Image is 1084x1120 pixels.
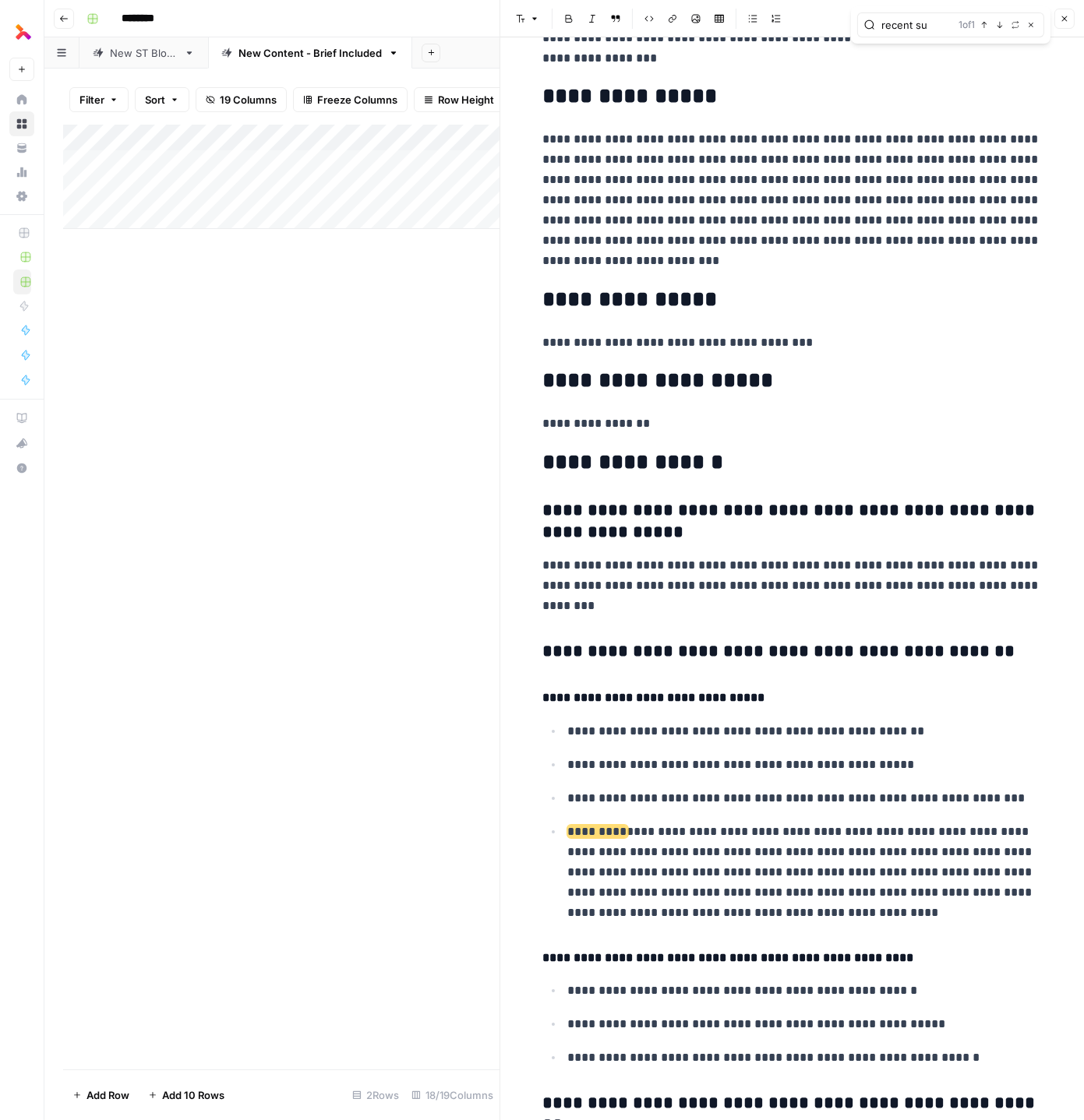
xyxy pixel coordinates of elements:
span: Filter [79,92,104,107]
span: Add 10 Rows [162,1087,224,1103]
button: 19 Columns [196,87,287,112]
div: New ST Blogs [110,45,178,61]
div: What's new? [10,431,34,455]
a: Usage [9,160,34,185]
a: New ST Blogs [79,37,208,69]
span: Freeze Columns [317,92,397,107]
div: 18/19 Columns [405,1083,500,1108]
span: Sort [145,92,165,107]
a: Home [9,87,34,112]
button: Add Row [63,1083,139,1108]
span: 1 of 1 [959,18,975,32]
button: Freeze Columns [293,87,408,112]
button: What's new? [9,431,34,456]
a: New Content - Brief Included [208,37,412,69]
a: Browse [9,111,34,136]
a: AirOps Academy [9,406,34,431]
button: Filter [69,87,129,112]
button: Row Height [414,87,504,112]
span: 19 Columns [220,92,277,107]
a: Your Data [9,136,34,160]
button: Workspace: Thoughtful AI Content Engine [9,12,34,51]
button: Add 10 Rows [139,1083,234,1108]
a: Settings [9,184,34,209]
input: Search [881,17,952,33]
span: Add Row [87,1087,129,1103]
div: New Content - Brief Included [238,45,382,61]
img: Thoughtful AI Content Engine Logo [9,18,37,46]
div: 2 Rows [346,1083,405,1108]
button: Sort [135,87,189,112]
span: Row Height [438,92,494,107]
button: Help + Support [9,456,34,481]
